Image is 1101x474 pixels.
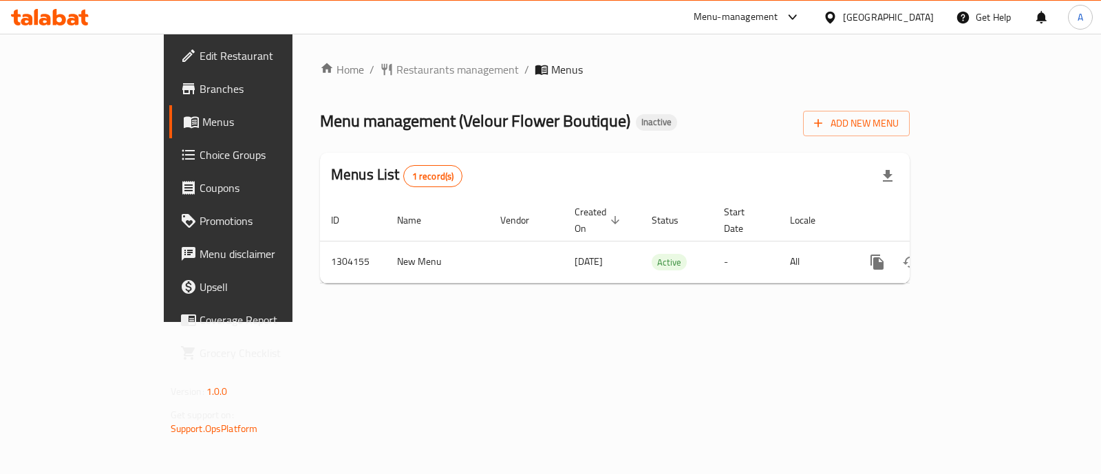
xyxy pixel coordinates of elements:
[636,114,677,131] div: Inactive
[843,10,934,25] div: [GEOGRAPHIC_DATA]
[331,212,357,228] span: ID
[524,61,529,78] li: /
[200,279,336,295] span: Upsell
[397,212,439,228] span: Name
[370,61,374,78] li: /
[169,270,348,303] a: Upsell
[652,212,696,228] span: Status
[320,200,1004,283] table: enhanced table
[200,312,336,328] span: Coverage Report
[894,246,927,279] button: Change Status
[694,9,778,25] div: Menu-management
[320,241,386,283] td: 1304155
[652,255,687,270] span: Active
[171,383,204,400] span: Version:
[396,61,519,78] span: Restaurants management
[575,252,603,270] span: [DATE]
[171,420,258,438] a: Support.OpsPlatform
[320,105,630,136] span: Menu management ( Velour Flower Boutique )
[200,213,336,229] span: Promotions
[551,61,583,78] span: Menus
[386,241,489,283] td: New Menu
[404,170,462,183] span: 1 record(s)
[171,406,234,424] span: Get support on:
[803,111,910,136] button: Add New Menu
[790,212,833,228] span: Locale
[200,345,336,361] span: Grocery Checklist
[861,246,894,279] button: more
[200,180,336,196] span: Coupons
[320,61,910,78] nav: breadcrumb
[871,160,904,193] div: Export file
[200,246,336,262] span: Menu disclaimer
[169,39,348,72] a: Edit Restaurant
[169,204,348,237] a: Promotions
[169,72,348,105] a: Branches
[779,241,850,283] td: All
[169,138,348,171] a: Choice Groups
[200,80,336,97] span: Branches
[169,237,348,270] a: Menu disclaimer
[724,204,762,237] span: Start Date
[202,114,336,130] span: Menus
[1078,10,1083,25] span: A
[380,61,519,78] a: Restaurants management
[169,336,348,369] a: Grocery Checklist
[169,171,348,204] a: Coupons
[713,241,779,283] td: -
[200,47,336,64] span: Edit Restaurant
[575,204,624,237] span: Created On
[814,115,899,132] span: Add New Menu
[331,164,462,187] h2: Menus List
[169,105,348,138] a: Menus
[636,116,677,128] span: Inactive
[200,147,336,163] span: Choice Groups
[500,212,547,228] span: Vendor
[850,200,1004,241] th: Actions
[206,383,228,400] span: 1.0.0
[652,254,687,270] div: Active
[403,165,463,187] div: Total records count
[169,303,348,336] a: Coverage Report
